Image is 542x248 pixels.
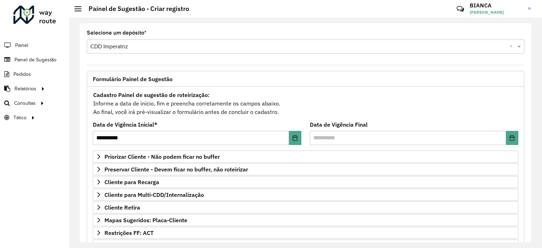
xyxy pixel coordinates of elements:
span: Consultas [14,99,36,107]
div: Informe a data de inicio, fim e preencha corretamente os campos abaixo. Ao final, você irá pré-vi... [93,90,518,116]
a: Preservar Cliente - Devem ficar no buffer, não roteirizar [93,163,518,175]
a: Priorizar Cliente - Não podem ficar no buffer [93,151,518,163]
span: Painel [15,42,28,49]
span: Mapas Sugeridos: Placa-Cliente [104,217,187,223]
a: Mapas Sugeridos: Placa-Cliente [93,214,518,226]
a: Cliente Retira [93,201,518,213]
button: Choose Date [289,131,301,145]
h3: BIANCA [470,2,523,9]
span: Preservar Cliente - Devem ficar no buffer, não roteirizar [104,167,248,172]
a: Contato Rápido [453,1,468,17]
span: [PERSON_NAME] [470,9,523,16]
span: Cliente Retira [104,205,140,210]
span: Priorizar Cliente - Não podem ficar no buffer [104,154,220,159]
span: Restrições FF: ACT [104,230,153,236]
label: Selecione um depósito [87,29,146,37]
span: Painel de Sugestão [14,56,56,63]
span: Cliente para Recarga [104,179,159,185]
label: Data de Vigência Final [310,120,368,129]
a: Cliente para Multi-CDD/Internalização [93,189,518,201]
span: Relatórios [14,85,36,92]
a: Restrições FF: ACT [93,227,518,239]
label: Data de Vigência Inicial [93,120,157,129]
span: Cliente para Multi-CDD/Internalização [104,192,204,198]
strong: Cadastro Painel de sugestão de roteirização: [93,91,210,98]
button: Choose Date [506,131,518,145]
a: Cliente para Recarga [93,176,518,188]
span: Clear all [510,42,516,51]
span: Pedidos [13,71,31,78]
span: Tático [13,114,26,121]
span: Formulário Painel de Sugestão [93,76,173,82]
h2: Painel de Sugestão - Criar registro [82,5,189,13]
